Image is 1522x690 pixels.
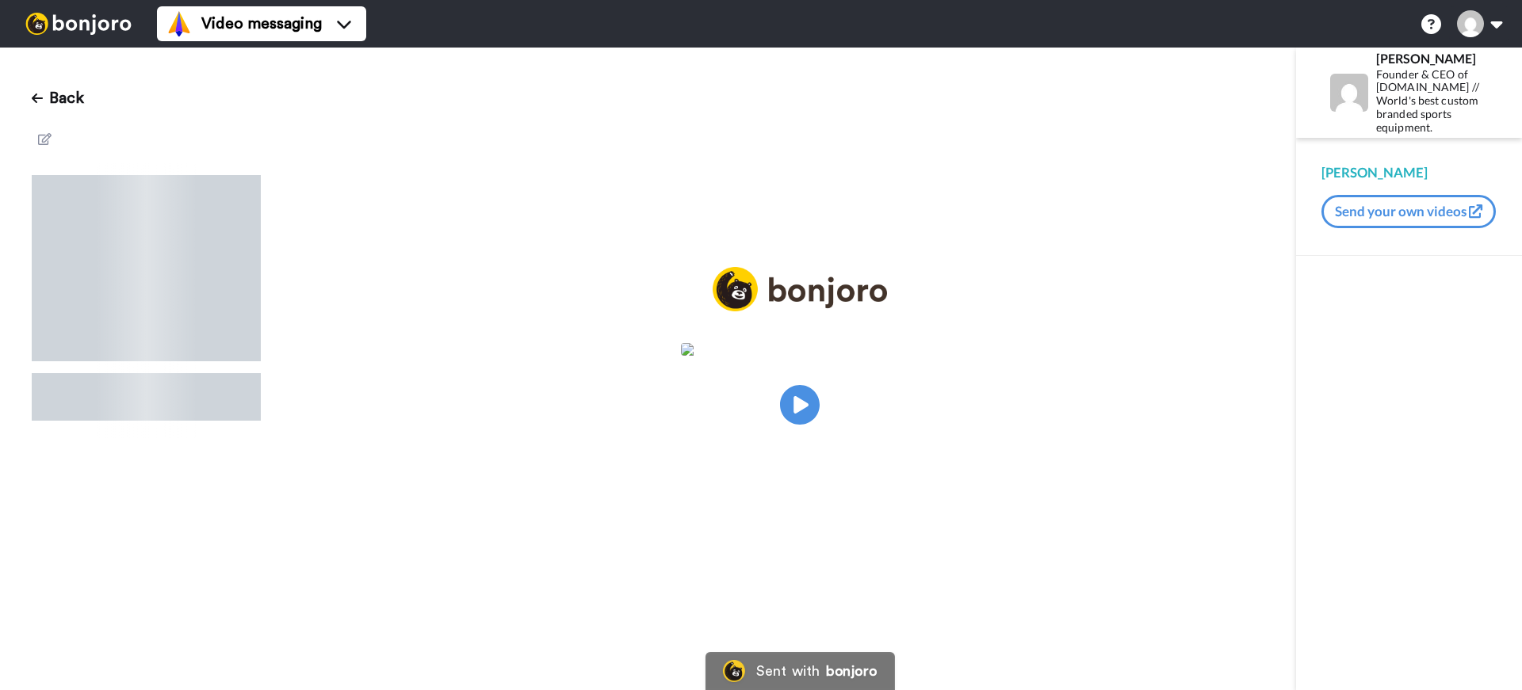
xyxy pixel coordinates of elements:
div: [PERSON_NAME] [1376,51,1496,66]
div: bonjoro [826,664,877,678]
span: Video messaging [201,13,322,35]
div: Sent with [756,664,820,678]
button: Back [32,79,84,117]
div: Founder & CEO of [DOMAIN_NAME] // World's best custom branded sports equipment. [1376,68,1496,135]
a: Bonjoro LogoSent withbonjoro [706,652,894,690]
img: Profile Image [1330,74,1368,112]
img: 73b9499d-dae2-4b6e-ad2b-c12ad72b0663.jpg [681,343,919,356]
img: Bonjoro Logo [723,660,745,682]
img: logo_full.png [713,267,887,312]
div: [PERSON_NAME] [1321,163,1497,182]
button: Send your own videos [1321,195,1496,228]
img: bj-logo-header-white.svg [19,13,138,35]
img: vm-color.svg [166,11,192,36]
